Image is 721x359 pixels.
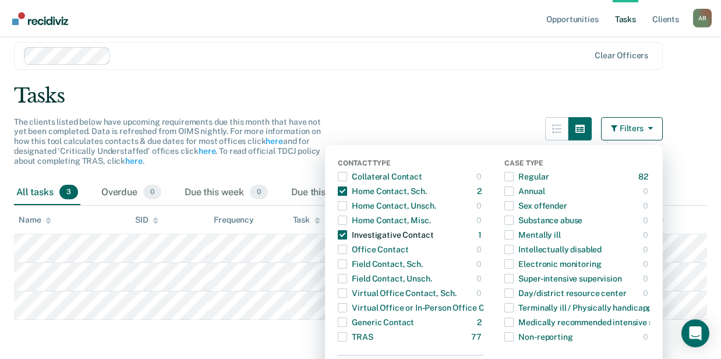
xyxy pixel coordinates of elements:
[59,185,78,200] span: 3
[476,255,484,273] div: 0
[338,159,483,170] div: Contact Type
[338,298,509,317] div: Virtual Office or In-Person Office Contact
[476,240,484,259] div: 0
[477,182,484,200] div: 2
[504,255,601,273] div: Electronic monitoring
[693,9,712,27] button: Profile dropdown button
[338,313,414,332] div: Generic Contact
[643,182,651,200] div: 0
[643,240,651,259] div: 0
[681,319,709,347] div: Open Intercom Messenger
[338,167,422,186] div: Collateral Contact
[643,284,651,302] div: 0
[289,180,381,206] div: Due this month3
[19,215,51,225] div: Name
[293,215,320,225] div: Task
[504,328,572,346] div: Non-reporting
[595,51,648,61] div: Clear officers
[14,84,707,108] div: Tasks
[643,196,651,215] div: 0
[504,313,691,332] div: Medically recommended intensive supervision
[471,328,484,346] div: 77
[125,156,142,166] a: here
[643,255,651,273] div: 0
[478,226,484,244] div: 1
[338,284,456,302] div: Virtual Office Contact, Sch.
[504,284,626,302] div: Day/district resource center
[338,240,408,259] div: Office Contact
[477,313,484,332] div: 2
[12,12,68,25] img: Recidiviz
[143,185,161,200] span: 0
[476,211,484,230] div: 0
[182,180,270,206] div: Due this week0
[504,226,560,244] div: Mentally ill
[476,196,484,215] div: 0
[504,167,549,186] div: Regular
[338,182,426,200] div: Home Contact, Sch.
[135,215,159,225] div: SID
[643,226,651,244] div: 0
[99,180,164,206] div: Overdue0
[504,240,602,259] div: Intellectually disabled
[14,117,321,166] span: The clients listed below have upcoming requirements due this month that have not yet been complet...
[338,226,433,244] div: Investigative Contact
[476,269,484,288] div: 0
[504,269,621,288] div: Super-intensive supervision
[338,255,422,273] div: Field Contact, Sch.
[338,196,436,215] div: Home Contact, Unsch.
[504,211,582,230] div: Substance abuse
[693,9,712,27] div: A R
[338,328,373,346] div: TRAS
[199,146,215,156] a: here
[250,185,268,200] span: 0
[643,269,651,288] div: 0
[504,182,545,200] div: Annual
[504,196,567,215] div: Sex offender
[643,211,651,230] div: 0
[338,211,430,230] div: Home Contact, Misc.
[638,167,651,186] div: 82
[504,298,661,317] div: Terminally ill / Physically handicapped
[476,167,484,186] div: 0
[214,215,254,225] div: Frequency
[338,269,432,288] div: Field Contact, Unsch.
[476,284,484,302] div: 0
[266,136,282,146] a: here
[504,159,650,170] div: Case Type
[601,117,663,140] button: Filters
[14,180,80,206] div: All tasks3
[643,328,651,346] div: 0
